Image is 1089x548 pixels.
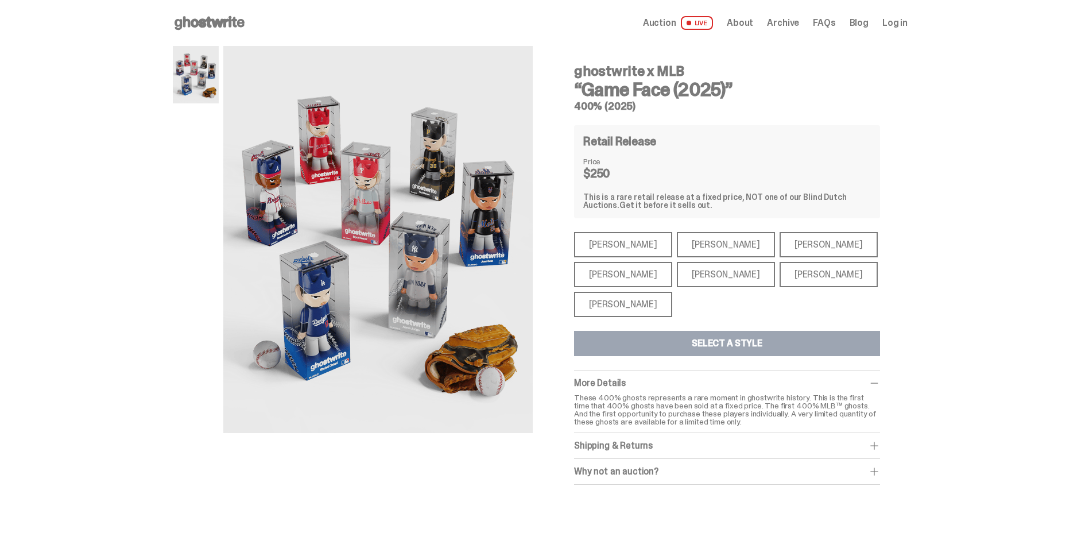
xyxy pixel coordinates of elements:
[643,16,713,30] a: Auction LIVE
[574,232,672,257] div: [PERSON_NAME]
[574,331,880,356] button: Select a Style
[583,136,656,147] h4: Retail Release
[574,80,880,99] h3: “Game Face (2025)”
[583,168,641,179] dd: $250
[727,18,753,28] a: About
[780,232,878,257] div: [PERSON_NAME]
[692,339,762,348] div: Select a Style
[574,466,880,477] div: Why not an auction?
[574,101,880,111] h5: 400% (2025)
[574,393,880,426] p: These 400% ghosts represents a rare moment in ghostwrite history. This is the first time that 400...
[677,262,775,287] div: [PERSON_NAME]
[619,200,712,210] span: Get it before it sells out.
[850,18,869,28] a: Blog
[574,440,880,451] div: Shipping & Returns
[583,193,871,209] div: This is a rare retail release at a fixed price, NOT one of our Blind Dutch Auctions.
[681,16,714,30] span: LIVE
[643,18,676,28] span: Auction
[173,46,219,103] img: MLB%20400%25%20Primary%20Image.png
[223,46,533,433] img: MLB%20400%25%20Primary%20Image.png
[882,18,908,28] a: Log in
[574,377,626,389] span: More Details
[583,157,641,165] dt: Price
[767,18,799,28] a: Archive
[574,64,880,78] h4: ghostwrite x MLB
[574,292,672,317] div: [PERSON_NAME]
[813,18,835,28] a: FAQs
[677,232,775,257] div: [PERSON_NAME]
[780,262,878,287] div: [PERSON_NAME]
[574,262,672,287] div: [PERSON_NAME]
